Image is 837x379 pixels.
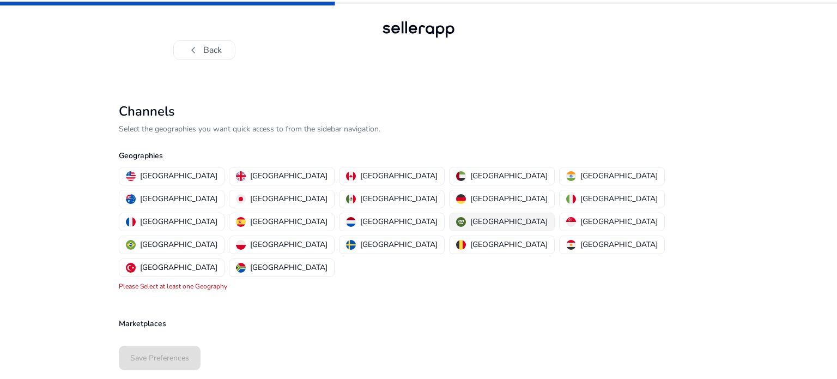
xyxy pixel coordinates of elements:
img: nl.svg [346,217,356,227]
p: [GEOGRAPHIC_DATA] [140,170,217,182]
p: [GEOGRAPHIC_DATA] [580,216,658,227]
p: [GEOGRAPHIC_DATA] [250,216,327,227]
p: [GEOGRAPHIC_DATA] [140,262,217,273]
img: sg.svg [566,217,576,227]
p: [GEOGRAPHIC_DATA] [140,193,217,204]
img: se.svg [346,240,356,250]
img: ca.svg [346,171,356,181]
p: [GEOGRAPHIC_DATA] [470,193,548,204]
img: it.svg [566,194,576,204]
p: [GEOGRAPHIC_DATA] [580,170,658,182]
img: fr.svg [126,217,136,227]
p: [GEOGRAPHIC_DATA] [470,239,548,250]
img: mx.svg [346,194,356,204]
img: eg.svg [566,240,576,250]
button: chevron_leftBack [173,40,235,60]
p: [GEOGRAPHIC_DATA] [250,170,327,182]
img: tr.svg [126,263,136,273]
mat-error: Please Select at least one Geography [119,282,227,291]
img: be.svg [456,240,466,250]
p: [GEOGRAPHIC_DATA] [250,193,327,204]
p: [GEOGRAPHIC_DATA] [580,239,658,250]
p: [GEOGRAPHIC_DATA] [360,216,438,227]
p: [GEOGRAPHIC_DATA] [360,170,438,182]
p: [GEOGRAPHIC_DATA] [470,170,548,182]
img: pl.svg [236,240,246,250]
img: in.svg [566,171,576,181]
img: de.svg [456,194,466,204]
img: es.svg [236,217,246,227]
p: [GEOGRAPHIC_DATA] [250,262,327,273]
img: au.svg [126,194,136,204]
img: sa.svg [456,217,466,227]
span: chevron_left [187,44,200,57]
p: Geographies [119,150,718,161]
img: ae.svg [456,171,466,181]
img: br.svg [126,240,136,250]
p: Select the geographies you want quick access to from the sidebar navigation. [119,123,718,135]
p: [GEOGRAPHIC_DATA] [580,193,658,204]
img: za.svg [236,263,246,273]
p: Marketplaces [119,318,718,329]
img: jp.svg [236,194,246,204]
p: [GEOGRAPHIC_DATA] [360,239,438,250]
img: uk.svg [236,171,246,181]
p: [GEOGRAPHIC_DATA] [140,216,217,227]
p: [GEOGRAPHIC_DATA] [140,239,217,250]
p: [GEOGRAPHIC_DATA] [360,193,438,204]
img: us.svg [126,171,136,181]
p: [GEOGRAPHIC_DATA] [470,216,548,227]
p: [GEOGRAPHIC_DATA] [250,239,327,250]
h2: Channels [119,104,718,119]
